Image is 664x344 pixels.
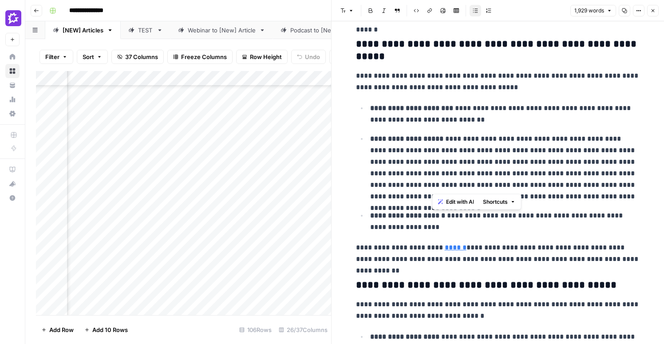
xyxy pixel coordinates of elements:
[291,50,326,64] button: Undo
[5,10,21,26] img: Gong Logo
[138,26,153,35] div: TEST
[5,50,20,64] a: Home
[5,64,20,78] a: Browse
[570,5,616,16] button: 1,929 words
[36,323,79,337] button: Add Row
[5,177,20,191] button: What's new?
[40,50,73,64] button: Filter
[435,196,478,208] button: Edit with AI
[45,52,59,61] span: Filter
[125,52,158,61] span: 37 Columns
[250,52,282,61] span: Row Height
[236,50,288,64] button: Row Height
[181,52,227,61] span: Freeze Columns
[5,7,20,29] button: Workspace: Gong
[305,52,320,61] span: Undo
[5,92,20,107] a: Usage
[63,26,103,35] div: [NEW] Articles
[5,78,20,92] a: Your Data
[446,198,474,206] span: Edit with AI
[121,21,170,39] a: TEST
[111,50,164,64] button: 37 Columns
[77,50,108,64] button: Sort
[83,52,94,61] span: Sort
[236,323,275,337] div: 106 Rows
[5,191,20,205] button: Help + Support
[574,7,604,15] span: 1,929 words
[483,198,508,206] span: Shortcuts
[79,323,133,337] button: Add 10 Rows
[92,325,128,334] span: Add 10 Rows
[49,325,74,334] span: Add Row
[170,21,273,39] a: Webinar to [New] Article
[275,323,331,337] div: 26/37 Columns
[5,107,20,121] a: Settings
[290,26,358,35] div: Podcast to [New] Article
[5,162,20,177] a: AirOps Academy
[45,21,121,39] a: [NEW] Articles
[6,177,19,190] div: What's new?
[188,26,256,35] div: Webinar to [New] Article
[479,196,519,208] button: Shortcuts
[167,50,233,64] button: Freeze Columns
[273,21,375,39] a: Podcast to [New] Article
